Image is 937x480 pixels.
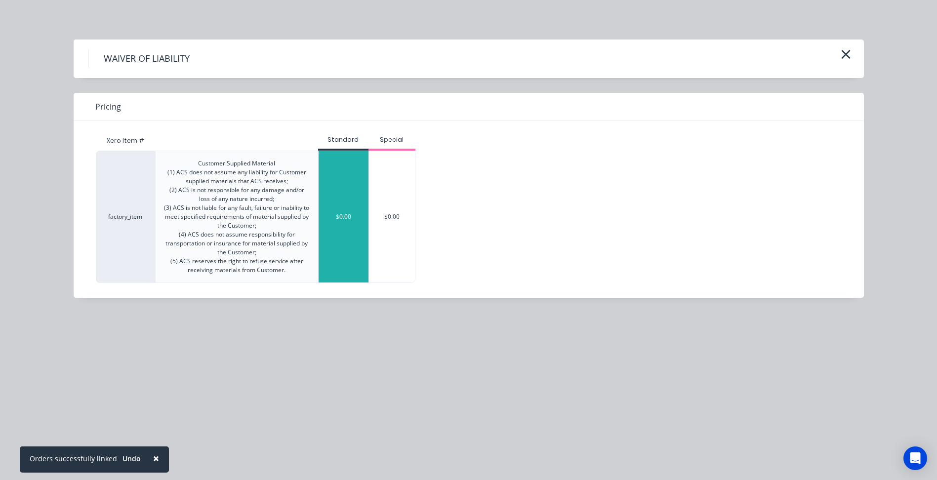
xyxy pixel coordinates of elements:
[368,135,416,144] div: Special
[96,151,155,283] div: factory_item
[30,453,117,464] div: Orders successfully linked
[903,446,927,470] div: Open Intercom Messenger
[117,451,146,466] button: Undo
[369,151,415,282] div: $0.00
[96,131,155,151] div: Xero Item #
[319,151,368,282] div: $0.00
[95,101,121,113] span: Pricing
[163,159,310,275] div: Customer Supplied Material (1) ACS does not assume any liability for Customer supplied materials ...
[88,49,204,68] h4: WAIVER OF LIABILITY
[143,446,169,470] button: Close
[153,451,159,465] span: ×
[318,135,368,144] div: Standard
